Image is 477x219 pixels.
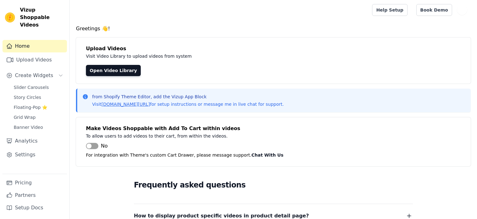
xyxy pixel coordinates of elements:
a: Floating-Pop ⭐ [10,103,67,112]
a: Setup Docs [2,202,67,214]
a: Upload Videos [2,54,67,66]
span: Banner Video [14,124,43,130]
a: Slider Carousels [10,83,67,92]
a: Pricing [2,177,67,189]
a: Open Video Library [86,65,141,76]
span: Slider Carousels [14,84,49,90]
img: Vizup [5,12,15,22]
a: [DOMAIN_NAME][URL] [102,102,150,107]
a: Help Setup [372,4,407,16]
span: Vizup Shoppable Videos [20,6,64,29]
span: Story Circles [14,94,41,100]
h2: Frequently asked questions [134,179,413,191]
button: Create Widgets [2,69,67,82]
a: Partners [2,189,67,202]
a: Analytics [2,135,67,147]
a: Story Circles [10,93,67,102]
a: Home [2,40,67,52]
p: from Shopify Theme Editor, add the Vizup App Block [92,94,284,100]
span: Floating-Pop ⭐ [14,104,47,110]
a: Settings [2,148,67,161]
h4: Greetings 👋! [76,25,471,32]
p: Visit Video Library to upload videos from system [86,52,365,60]
p: For integration with Theme's custom Cart Drawer, please message support. [86,151,461,159]
a: Book Demo [416,4,452,16]
span: Grid Wrap [14,114,35,120]
span: Create Widgets [15,72,53,79]
h4: Upload Videos [86,45,461,52]
span: No [101,142,108,150]
button: Chat With Us [252,151,284,159]
p: Visit for setup instructions or message me in live chat for support. [92,101,284,107]
h4: Make Videos Shoppable with Add To Cart within videos [86,125,461,132]
a: Grid Wrap [10,113,67,122]
button: No [86,142,108,150]
p: To allow users to add videos to their cart, from within the videos. [86,132,365,140]
a: Banner Video [10,123,67,132]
